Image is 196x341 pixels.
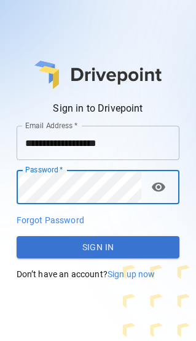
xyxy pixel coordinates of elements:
label: Password [25,164,63,175]
span: Forgot Password [17,215,84,225]
p: Don’t have an account? [17,268,180,280]
span: Sign up now [108,269,155,279]
label: Email Address [25,120,77,131]
button: Sign In [17,236,180,258]
span: visibility [151,180,166,194]
p: Sign in to Drivepoint [17,101,180,116]
img: main logo [34,61,162,89]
